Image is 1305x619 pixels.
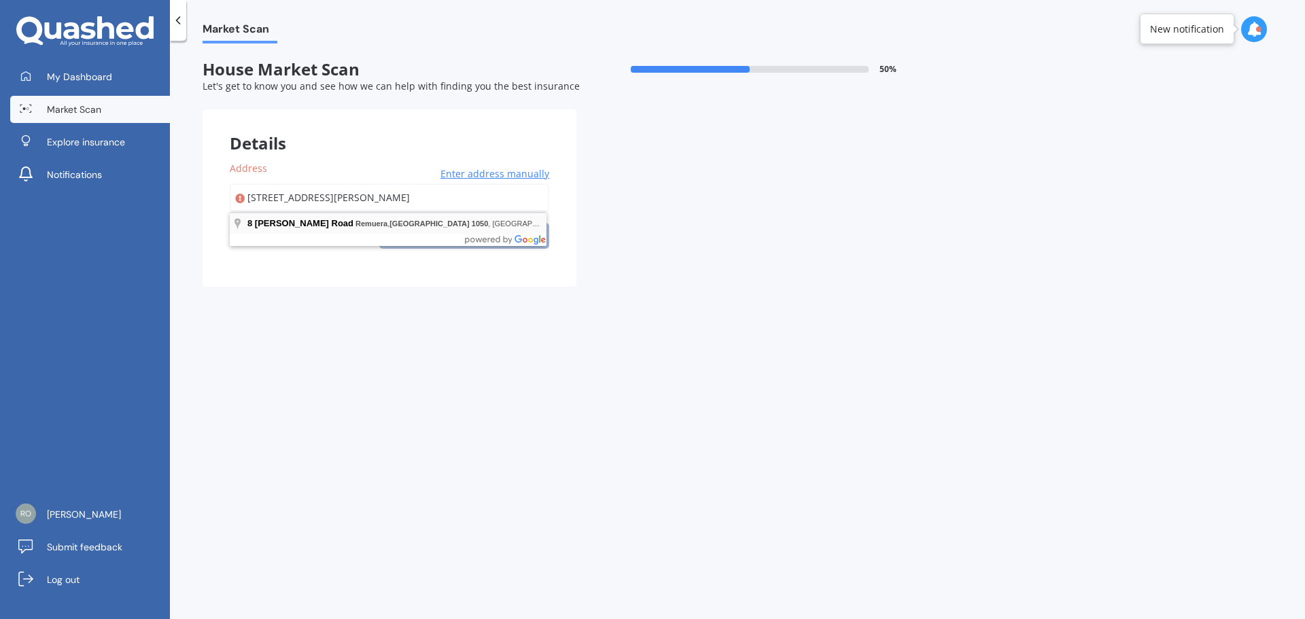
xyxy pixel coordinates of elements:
span: Explore insurance [47,135,125,149]
span: Log out [47,573,80,586]
span: My Dashboard [47,70,112,84]
span: Notifications [47,168,102,181]
div: Select a match from the address list [230,211,366,223]
a: Market Scan [10,96,170,123]
a: My Dashboard [10,63,170,90]
span: Enter address manually [440,167,549,181]
div: New notification [1150,22,1224,36]
span: Address [230,162,267,175]
span: 50 % [880,65,897,74]
span: Submit feedback [47,540,122,554]
img: efbeee39ae9102537760573d747d0fb7 [16,503,36,524]
span: Let's get to know you and see how we can help with finding you the best insurance [203,79,580,92]
span: House Market Scan [203,60,576,79]
span: [PERSON_NAME] Road [255,218,353,228]
span: 1050 [472,219,488,228]
span: Market Scan [203,22,277,41]
a: Explore insurance [10,128,170,156]
a: Log out [10,566,170,593]
span: Remuera [355,219,387,228]
input: Enter address [230,183,549,212]
a: [PERSON_NAME] [10,501,170,528]
a: Notifications [10,161,170,188]
span: [GEOGRAPHIC_DATA] [389,219,470,228]
span: Market Scan [47,103,101,116]
span: , , [GEOGRAPHIC_DATA] [355,219,570,228]
span: [PERSON_NAME] [47,508,121,521]
div: Details [203,109,576,150]
a: Submit feedback [10,533,170,561]
span: 8 [247,218,252,228]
